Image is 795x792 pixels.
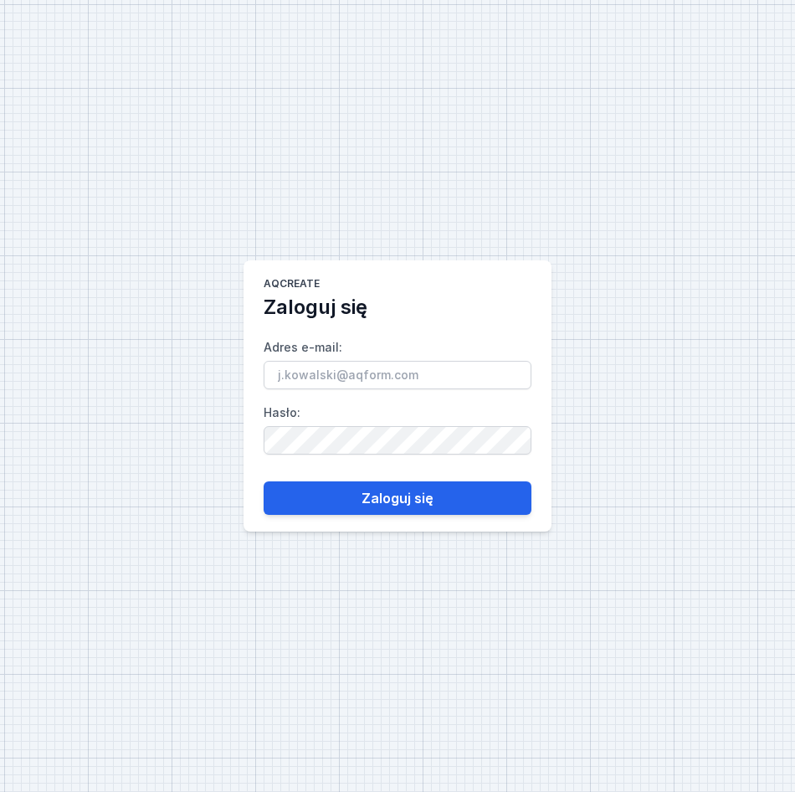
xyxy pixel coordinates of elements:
[264,399,531,455] label: Hasło :
[264,426,531,455] input: Hasło:
[264,334,531,389] label: Adres e-mail :
[264,277,320,294] h1: AQcreate
[264,481,531,515] button: Zaloguj się
[264,361,531,389] input: Adres e-mail:
[264,294,367,321] h2: Zaloguj się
